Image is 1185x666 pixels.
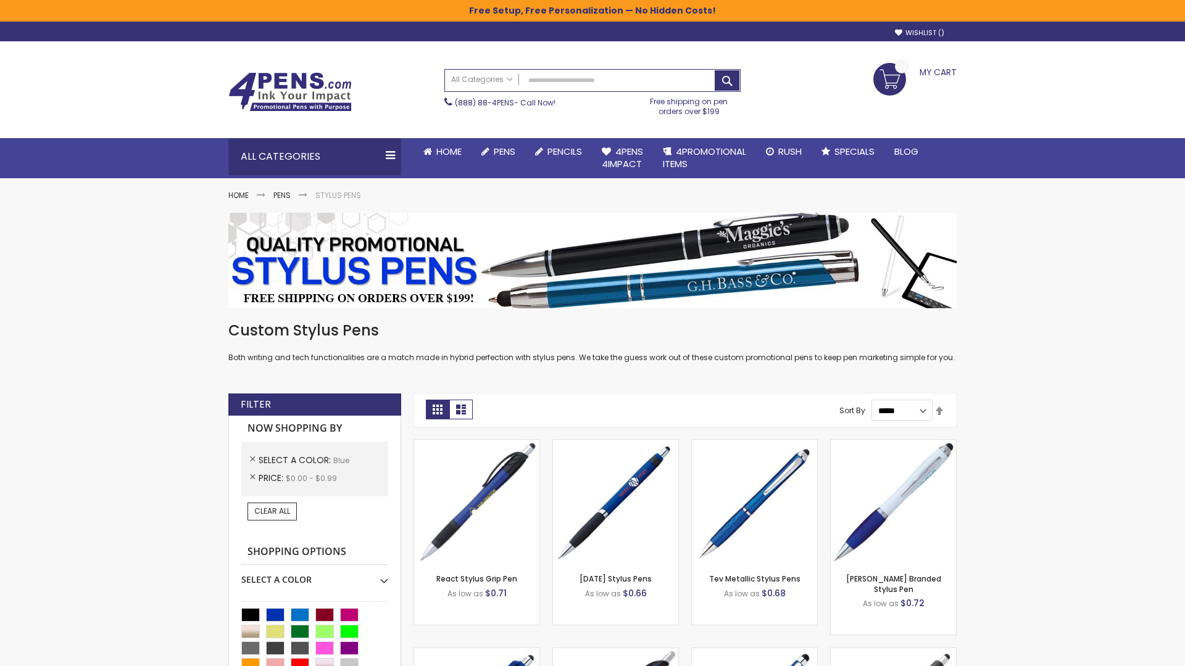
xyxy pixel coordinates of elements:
[638,92,741,117] div: Free shipping on pen orders over $199
[259,454,333,466] span: Select A Color
[692,647,817,658] a: Custom Stylus Grip Pens-Blue
[812,138,884,165] a: Specials
[455,97,514,108] a: (888) 88-4PENS
[592,138,653,178] a: 4Pens4impact
[580,573,652,584] a: [DATE] Stylus Pens
[762,587,786,599] span: $0.68
[436,145,462,158] span: Home
[447,588,483,599] span: As low as
[494,145,515,158] span: Pens
[273,190,291,200] a: Pens
[241,416,388,442] strong: Now Shopping by
[228,321,957,340] h1: Custom Stylus Pens
[259,472,286,484] span: Price
[895,28,944,38] a: Wishlist
[426,400,449,419] strong: Grid
[602,145,643,170] span: 4Pens 4impact
[553,439,678,450] a: Epiphany Stylus Pens-Blue
[241,398,271,411] strong: Filter
[663,145,746,170] span: 4PROMOTIONAL ITEMS
[241,565,388,586] div: Select A Color
[724,588,760,599] span: As low as
[553,440,678,565] img: Epiphany Stylus Pens-Blue
[241,539,388,565] strong: Shopping Options
[228,321,957,363] div: Both writing and tech functionalities are a match made in hybrid perfection with stylus pens. We ...
[831,440,956,565] img: Ion White Branded Stylus Pen-Blue
[286,473,337,483] span: $0.00 - $0.99
[228,213,957,308] img: Stylus Pens
[333,455,349,466] span: Blue
[414,439,539,450] a: React Stylus Grip Pen-Blue
[653,138,756,178] a: 4PROMOTIONALITEMS
[228,72,352,112] img: 4Pens Custom Pens and Promotional Products
[756,138,812,165] a: Rush
[525,138,592,165] a: Pencils
[547,145,582,158] span: Pencils
[254,506,290,516] span: Clear All
[553,647,678,658] a: Story Stylus Custom Pen-Blue
[414,138,472,165] a: Home
[692,440,817,565] img: Tev Metallic Stylus Pens-Blue
[709,573,800,584] a: Tev Metallic Stylus Pens
[831,439,956,450] a: Ion White Branded Stylus Pen-Blue
[846,573,941,594] a: [PERSON_NAME] Branded Stylus Pen
[692,439,817,450] a: Tev Metallic Stylus Pens-Blue
[894,145,918,158] span: Blog
[884,138,928,165] a: Blog
[585,588,621,599] span: As low as
[831,647,956,658] a: Souvenir® Emblem Stylus Pen-Blue
[834,145,875,158] span: Specials
[414,440,539,565] img: React Stylus Grip Pen-Blue
[315,190,361,200] strong: Stylus Pens
[436,573,517,584] a: React Stylus Grip Pen
[455,97,555,108] span: - Call Now!
[623,587,647,599] span: $0.66
[414,647,539,658] a: Pearl Element Stylus Pens-Blue
[778,145,802,158] span: Rush
[900,597,925,609] span: $0.72
[485,587,507,599] span: $0.71
[228,138,401,175] div: All Categories
[863,598,899,609] span: As low as
[472,138,525,165] a: Pens
[445,70,519,90] a: All Categories
[451,75,513,84] span: All Categories
[839,405,865,416] label: Sort By
[247,503,297,520] a: Clear All
[228,190,249,200] a: Home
